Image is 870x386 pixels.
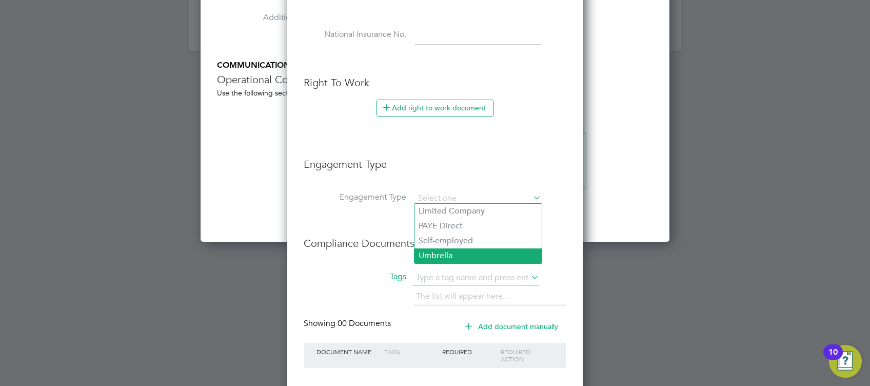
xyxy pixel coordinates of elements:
div: Required [440,343,498,360]
label: Additional H&S [217,12,320,23]
input: Type a tag name and press enter [412,271,539,286]
li: Umbrella [414,248,542,263]
div: Document Name [314,343,382,360]
input: Select one [414,191,541,206]
div: Use the following section to share any operational communications between Supply Chain participants. [217,88,653,98]
label: National Insurance No. [304,29,406,40]
div: 10 [828,352,838,365]
span: Tags [390,272,406,282]
label: Engagement Type [304,192,406,203]
button: Open Resource Center, 10 new notifications [829,345,862,378]
li: PAYE Direct [414,219,542,234]
h3: Engagement Type [304,147,566,171]
div: Required Action [498,343,556,368]
div: Tags [382,343,440,360]
h3: Right To Work [304,76,566,89]
h3: Operational Communications [217,73,653,86]
h3: Compliance Documents [304,226,566,250]
span: 00 Documents [338,318,391,329]
li: The list will appear here... [416,289,513,303]
h5: COMMUNICATIONS [217,60,653,71]
li: Self-employed [414,234,542,248]
div: Showing [304,318,393,329]
li: Limited Company [414,204,542,219]
button: Add right to work document [376,100,494,116]
button: Add document manually [458,318,566,335]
